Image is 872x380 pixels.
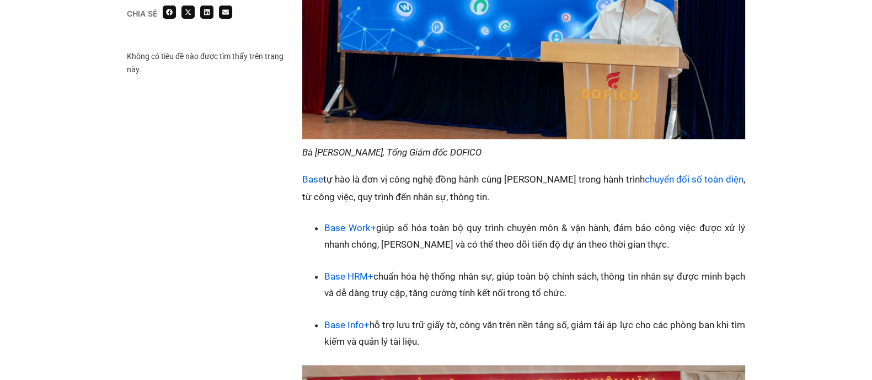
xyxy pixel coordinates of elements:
div: Share on facebook [163,6,176,19]
div: Không có tiêu đề nào được tìm thấy trên trang này. [127,50,291,76]
li: chuẩn hóa hệ thống nhân sự, giúp toàn bộ chính sách, thông tin nhân sự được minh bạch và dễ dàng ... [324,268,745,301]
li: giúp số hóa toàn bộ quy trình chuyên môn & vận hành, đảm bảo công việc được xử lý nhanh chóng, [P... [324,220,745,253]
a: Base HRM+ [324,271,374,282]
em: Bà [PERSON_NAME], Tổng Giám đốc DOFICO [302,147,482,158]
a: Base Work+ [324,222,376,233]
div: Chia sẻ [127,10,157,18]
a: chuyển đổi số toàn diện [645,174,743,185]
p: tự hào là đơn vị công nghệ đồng hành cùng [PERSON_NAME] trong hành trình , từ công việc, quy trìn... [302,170,745,206]
div: Share on x-twitter [181,6,195,19]
a: Base [302,174,323,185]
div: Share on email [219,6,232,19]
a: Base Info+ [324,319,370,330]
div: Share on linkedin [200,6,213,19]
li: hỗ trợ lưu trữ giấy tờ, công văn trên nền tảng số, giảm tải áp lực cho các phòng ban khi tìm kiếm... [324,317,745,350]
